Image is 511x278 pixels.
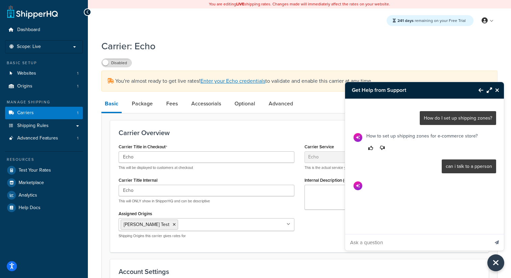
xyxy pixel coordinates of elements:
label: Assigned Origins [119,211,152,216]
a: Optional [231,96,259,112]
h1: Carrier: Echo [101,40,489,53]
a: Advanced Features1 [5,132,83,145]
div: Basic Setup [5,60,83,66]
input: Ask a question [345,234,489,251]
button: Close Resource Center [492,86,504,94]
span: Test Your Rates [19,168,51,173]
label: Carrier Title in Checkout [119,144,167,150]
a: Enter your Echo credentials [200,77,265,85]
label: Disabled [102,59,131,67]
span: 1 [77,110,78,116]
p: Shipping Origins this carrier gives rates for [119,233,294,238]
a: Marketplace [5,177,83,189]
span: remaining on your Free Trial [397,18,466,24]
li: Origins [5,80,83,93]
span: Dashboard [17,27,40,33]
button: Thumbs up [366,144,375,153]
span: 1 [77,83,78,89]
span: Scope: Live [17,44,41,50]
a: Shipping Rules [5,120,83,132]
span: Marketplace [19,180,44,186]
a: Analytics [5,189,83,201]
h3: Account Settings [119,268,480,275]
a: Package [128,96,156,112]
a: Advanced [265,96,296,112]
p: This will be displayed to customers at checkout [119,165,294,170]
span: Websites [17,71,36,76]
span: Advanced Features [17,135,58,141]
span: 1 [77,135,78,141]
span: [PERSON_NAME] Test [124,221,169,228]
img: Bot Avatar [354,133,362,142]
span: 1 [77,71,78,76]
a: Help Docs [5,202,83,214]
strong: 241 days [397,18,414,24]
button: Thumbs down [378,144,387,153]
a: Websites1 [5,67,83,80]
h3: Get Help from Support [345,82,472,98]
li: Carriers [5,107,83,119]
a: Carriers1 [5,107,83,119]
span: Analytics [19,193,37,198]
a: Dashboard [5,24,83,36]
button: Send message [490,234,504,251]
p: How do I set up shipping zones? [424,114,492,122]
button: Close Resource Center [487,254,504,271]
a: Basic [101,96,122,113]
a: Accessorials [188,96,224,112]
span: Shipping Rules [17,123,49,129]
button: Back to Resource Center [472,82,483,98]
p: This is the actual service you will retrieve rates from and can not be updated [305,165,480,170]
p: This will ONLY show in ShipperHQ and can be descriptive [119,199,294,204]
li: Websites [5,67,83,80]
p: can i talk to a pperson [446,162,492,171]
a: Test Your Rates [5,164,83,176]
label: Carrier Title Internal [119,178,157,183]
a: Origins1 [5,80,83,93]
label: Internal Description (optional) [305,178,361,183]
b: LIVE [236,1,244,7]
span: Help Docs [19,205,41,211]
img: Bot Avatar [354,181,362,190]
label: Carrier Service [305,144,334,149]
button: Maximize Resource Center [483,82,492,98]
p: How to set up shipping zones for e-commerce store? [366,132,478,140]
span: You're almost ready to get live rates! to validate and enable this carrier at any time. [115,77,372,85]
span: Carriers [17,110,34,116]
h3: Carrier Overview [119,129,480,136]
div: Manage Shipping [5,99,83,105]
span: Origins [17,83,32,89]
a: Fees [163,96,181,112]
div: Resources [5,157,83,162]
li: Advanced Features [5,132,83,145]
